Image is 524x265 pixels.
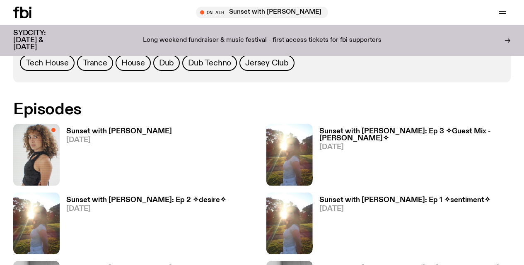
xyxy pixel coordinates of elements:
a: Sunset with [PERSON_NAME][DATE] [60,128,172,185]
a: Dub [153,55,180,71]
span: Dub [159,58,174,67]
h3: Sunset with [PERSON_NAME]: Ep 2 ✧desire✧ [66,197,226,204]
span: [DATE] [319,205,490,212]
a: Tech House [20,55,75,71]
span: [DATE] [66,205,226,212]
h3: Sunset with [PERSON_NAME]: Ep 3 ✧Guest Mix - [PERSON_NAME]✧ [319,128,511,142]
span: House [121,58,145,67]
a: Sunset with [PERSON_NAME]: Ep 2 ✧desire✧[DATE] [60,197,226,254]
span: Tech House [26,58,69,67]
p: Long weekend fundraiser & music festival - first access tickets for fbi supporters [143,37,382,44]
img: Tangela looks past her left shoulder into the camera with an inquisitive look. She is wearing a s... [13,124,60,185]
span: Trance [83,58,107,67]
span: [DATE] [66,137,172,144]
h2: Episodes [13,102,342,117]
h3: SYDCITY: [DATE] & [DATE] [13,30,66,51]
button: On AirSunset with [PERSON_NAME] [196,7,328,18]
span: Jersey Club [245,58,289,67]
span: Dub Techno [188,58,231,67]
a: Jersey Club [239,55,295,71]
a: Trance [77,55,113,71]
a: House [116,55,151,71]
a: Dub Techno [182,55,237,71]
h3: Sunset with [PERSON_NAME] [66,128,172,135]
h3: Sunset with [PERSON_NAME]: Ep 1 ✧sentiment✧ [319,197,490,204]
a: Sunset with [PERSON_NAME]: Ep 3 ✧Guest Mix - [PERSON_NAME]✧[DATE] [313,128,511,185]
a: Sunset with [PERSON_NAME]: Ep 1 ✧sentiment✧[DATE] [313,197,490,254]
span: [DATE] [319,144,511,151]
